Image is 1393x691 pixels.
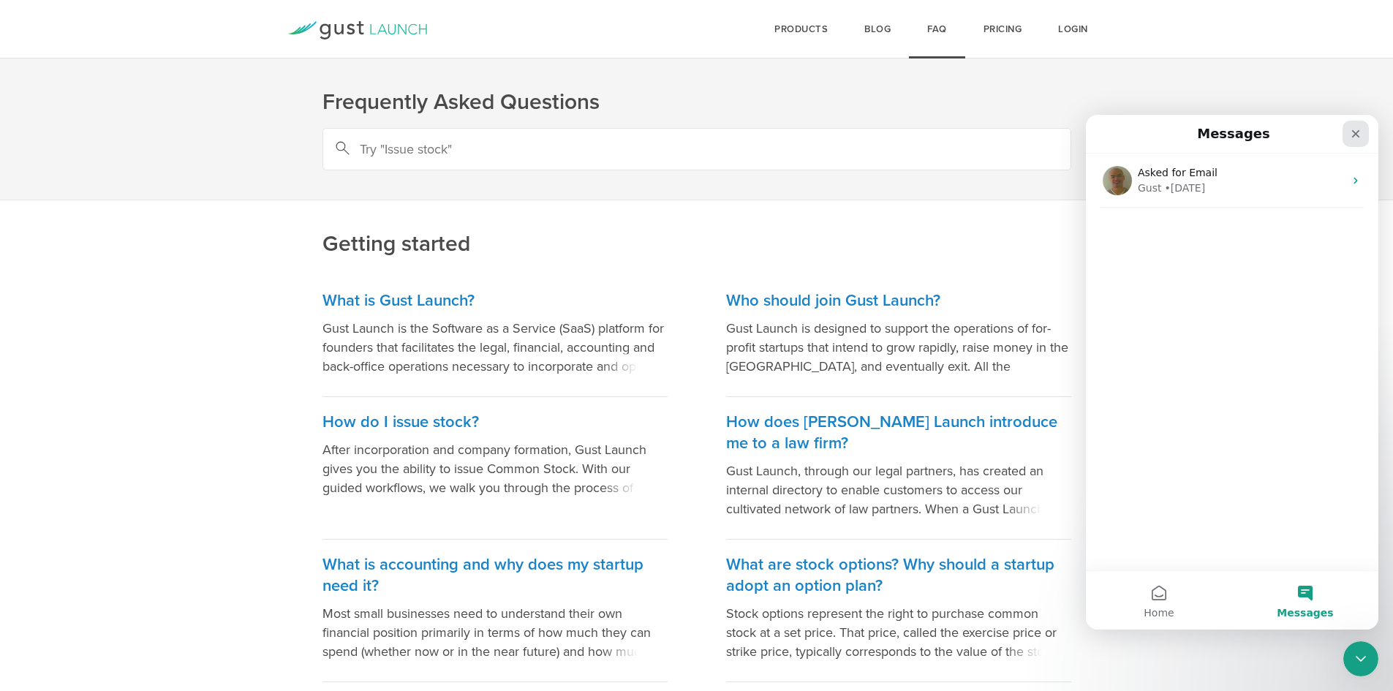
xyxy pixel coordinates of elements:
[322,540,668,682] a: What is accounting and why does my startup need it? Most small businesses need to understand thei...
[726,540,1071,682] a: What are stock options? Why should a startup adopt an option plan? Stock options represent the ri...
[322,319,668,376] p: Gust Launch is the Software as a Service (SaaS) platform for founders that facilitates the legal,...
[726,319,1071,376] p: Gust Launch is designed to support the operations of for-profit startups that intend to grow rapi...
[322,412,668,433] h3: How do I issue stock?
[322,604,668,661] p: Most small businesses need to understand their own financial position primarily in terms of how m...
[322,397,668,540] a: How do I issue stock? After incorporation and company formation, Gust Launch gives you the abilit...
[726,461,1071,518] p: Gust Launch, through our legal partners, has created an internal directory to enable customers to...
[1086,115,1378,630] iframe: Intercom live chat
[322,440,668,497] p: After incorporation and company formation, Gust Launch gives you the ability to issue Common Stoc...
[726,290,1071,311] h3: Who should join Gust Launch?
[322,276,668,397] a: What is Gust Launch? Gust Launch is the Software as a Service (SaaS) platform for founders that f...
[1343,641,1378,676] iframe: Intercom live chat
[726,554,1071,597] h3: What are stock options? Why should a startup adopt an option plan?
[726,276,1071,397] a: Who should join Gust Launch? Gust Launch is designed to support the operations of for-profit star...
[322,88,1071,117] h1: Frequently Asked Questions
[726,412,1071,454] h3: How does [PERSON_NAME] Launch introduce me to a law firm?
[322,131,1071,259] h2: Getting started
[322,128,1071,170] input: Try "Issue stock"
[726,397,1071,540] a: How does [PERSON_NAME] Launch introduce me to a law firm? Gust Launch, through our legal partners...
[726,604,1071,661] p: Stock options represent the right to purchase common stock at a set price. That price, called the...
[322,290,668,311] h3: What is Gust Launch?
[322,554,668,597] h3: What is accounting and why does my startup need it?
